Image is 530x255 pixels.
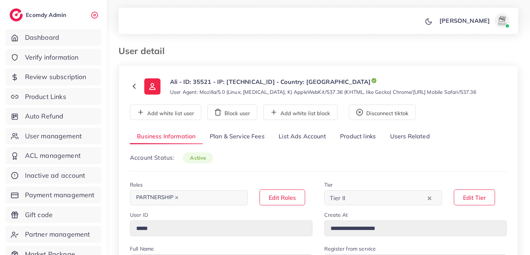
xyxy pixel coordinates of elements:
[170,77,476,86] p: Ali - ID: 35521 - IP: [TECHNICAL_ID] - Country: [GEOGRAPHIC_DATA]
[349,105,416,120] button: Disconnect tiktok
[25,131,82,141] span: User management
[130,129,203,145] a: Business Information
[6,88,101,105] a: Product Links
[6,68,101,85] a: Review subscription
[454,190,495,205] button: Edit Tier
[324,181,333,188] label: Tier
[10,8,23,21] img: logo
[130,190,248,205] div: Search for option
[428,194,431,202] button: Clear Selected
[25,53,79,62] span: Verify information
[26,11,68,18] h2: Ecomdy Admin
[6,167,101,184] a: Inactive ad account
[130,181,143,188] label: Roles
[259,190,305,205] button: Edit Roles
[25,210,53,220] span: Gift code
[144,78,160,95] img: ic-user-info.36bf1079.svg
[175,196,179,199] button: Deselect PARTNERSHIP
[333,129,383,145] a: Product links
[25,230,90,239] span: Partner management
[328,192,347,203] span: Tier II
[170,88,476,96] small: User Agent: Mozilla/5.0 (Linux; [MEDICAL_DATA]; K) AppleWebKit/537.36 (KHTML, like Gecko) Chrome/...
[6,29,101,46] a: Dashboard
[347,192,426,203] input: Search for option
[119,46,170,56] h3: User detail
[6,226,101,243] a: Partner management
[439,16,490,25] p: [PERSON_NAME]
[207,105,257,120] button: Block user
[130,105,201,120] button: Add white list user
[25,72,86,82] span: Review subscription
[25,190,95,200] span: Payment management
[324,190,442,205] div: Search for option
[25,111,64,121] span: Auto Refund
[203,129,272,145] a: Plan & Service Fees
[133,192,182,203] span: PARTNERSHIP
[6,206,101,223] a: Gift code
[272,129,333,145] a: List Ads Account
[10,8,68,21] a: logoEcomdy Admin
[25,151,81,160] span: ACL management
[6,147,101,164] a: ACL management
[435,13,512,28] a: [PERSON_NAME]avatar
[6,128,101,145] a: User management
[25,171,85,180] span: Inactive ad account
[324,245,376,252] label: Register from service
[263,105,338,120] button: Add white list block
[6,49,101,66] a: Verify information
[495,13,509,28] img: avatar
[25,33,59,42] span: Dashboard
[6,187,101,203] a: Payment management
[324,211,348,219] label: Create At
[130,245,154,252] label: Full Name
[183,152,213,163] span: active
[383,129,437,145] a: Users Related
[6,108,101,125] a: Auto Refund
[371,77,377,84] img: icon-tick.de4e08dc.svg
[25,92,66,102] span: Product Links
[183,192,238,203] input: Search for option
[130,211,148,219] label: User ID
[130,153,213,162] p: Account Status:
